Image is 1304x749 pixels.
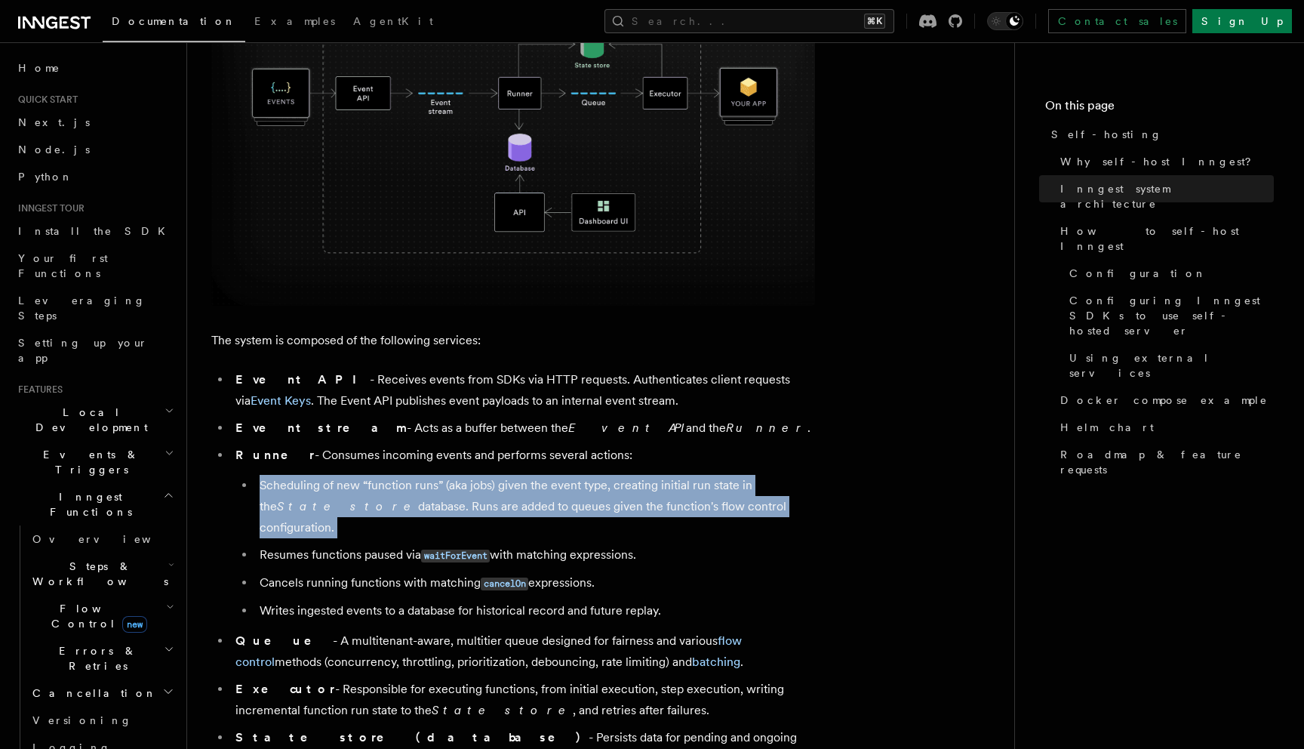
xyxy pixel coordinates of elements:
[18,143,90,156] span: Node.js
[18,252,108,279] span: Your first Functions
[1054,175,1274,217] a: Inngest system architecture
[26,526,177,553] a: Overview
[235,633,333,648] strong: Queue
[103,5,245,42] a: Documentation
[12,483,177,526] button: Inngest Functions
[255,475,815,538] li: Scheduling of new “function runs” (aka jobs) given the event type, creating initial run state in ...
[1069,266,1207,281] span: Configuration
[1063,344,1274,387] a: Using external services
[12,489,163,519] span: Inngest Functions
[12,136,177,163] a: Node.js
[12,441,177,483] button: Events & Triggers
[1054,217,1274,260] a: How to self-host Inngest
[344,5,442,41] a: AgentKit
[1054,148,1274,175] a: Why self-host Inngest?
[1060,223,1274,254] span: How to self-host Inngest
[1051,127,1162,142] span: Self-hosting
[26,707,177,734] a: Versioning
[604,9,894,33] button: Search...⌘K
[235,448,315,462] strong: Runner
[1060,420,1154,435] span: Helm chart
[12,405,165,435] span: Local Development
[692,655,740,669] a: batching
[987,12,1023,30] button: Toggle dark mode
[255,572,815,594] li: Cancels running functions with matching expressions.
[12,245,177,287] a: Your first Functions
[12,399,177,441] button: Local Development
[112,15,236,27] span: Documentation
[26,637,177,680] button: Errors & Retries
[18,116,90,128] span: Next.js
[353,15,433,27] span: AgentKit
[231,679,815,721] li: - Responsible for executing functions, from initial execution, step execution, writing incrementa...
[32,714,132,726] span: Versioning
[18,171,73,183] span: Python
[245,5,344,41] a: Examples
[864,14,885,29] kbd: ⌘K
[211,330,815,351] p: The system is composed of the following services:
[26,643,164,673] span: Errors & Retries
[12,54,177,82] a: Home
[18,225,174,237] span: Install the SDK
[235,633,742,669] a: flow control
[251,393,311,408] a: Event Keys
[1063,287,1274,344] a: Configuring Inngest SDKs to use self-hosted server
[26,686,157,701] span: Cancellation
[254,15,335,27] span: Examples
[12,329,177,371] a: Setting up your app
[1063,260,1274,287] a: Configuration
[231,445,815,621] li: - Consumes incoming events and performs several actions:
[1045,121,1274,148] a: Self-hosting
[231,369,815,411] li: - Receives events from SDKs via HTTP requests. Authenticates client requests via . The Event API ...
[26,601,166,631] span: Flow Control
[1192,9,1292,33] a: Sign Up
[12,202,85,214] span: Inngest tour
[481,578,528,590] code: cancelOn
[1069,293,1274,338] span: Configuring Inngest SDKs to use self-hosted server
[235,730,589,744] strong: State store (database)
[1054,414,1274,441] a: Helm chart
[12,94,78,106] span: Quick start
[235,682,335,696] strong: Executor
[726,421,807,435] em: Runner
[12,384,63,396] span: Features
[231,630,815,673] li: - A multitenant-aware, multitier queue designed for fairness and various methods (concurrency, th...
[421,547,490,562] a: waitForEvent
[568,421,686,435] em: Event API
[26,553,177,595] button: Steps & Workflows
[26,595,177,637] button: Flow Controlnew
[122,616,147,633] span: new
[12,287,177,329] a: Leveraging Steps
[255,544,815,566] li: Resumes functions paused via with matching expressions.
[18,294,146,322] span: Leveraging Steps
[26,680,177,707] button: Cancellation
[235,421,407,435] strong: Event stream
[481,575,528,590] a: cancelOn
[18,60,60,76] span: Home
[1054,441,1274,483] a: Roadmap & feature requests
[277,499,418,513] em: State store
[1060,154,1262,169] span: Why self-host Inngest?
[12,217,177,245] a: Install the SDK
[1060,447,1274,477] span: Roadmap & feature requests
[12,447,165,477] span: Events & Triggers
[32,533,188,545] span: Overview
[231,418,815,439] li: - Acts as a buffer between the and the .
[26,559,168,589] span: Steps & Workflows
[1054,387,1274,414] a: Docker compose example
[421,550,490,563] code: waitForEvent
[18,337,148,364] span: Setting up your app
[1060,393,1268,408] span: Docker compose example
[1069,350,1274,381] span: Using external services
[1060,181,1274,211] span: Inngest system architecture
[1045,97,1274,121] h4: On this page
[1048,9,1186,33] a: Contact sales
[12,163,177,190] a: Python
[12,109,177,136] a: Next.js
[432,703,573,717] em: State store
[255,600,815,621] li: Writes ingested events to a database for historical record and future replay.
[235,372,370,387] strong: Event API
